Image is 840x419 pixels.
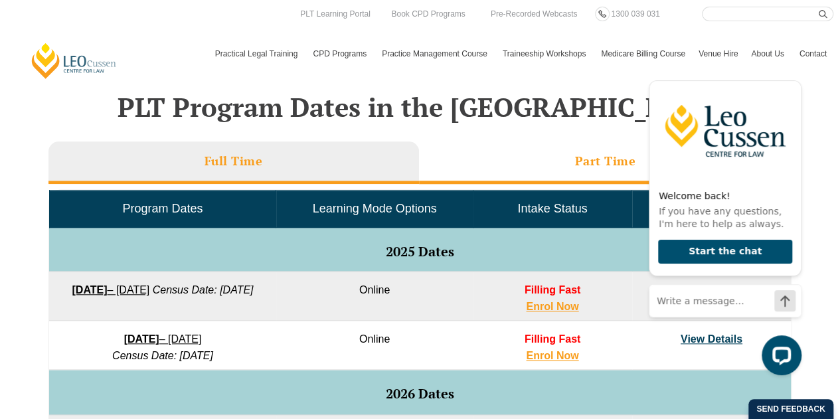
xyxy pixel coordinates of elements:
a: Venue Hire [692,35,744,73]
span: Intake Status [517,202,587,215]
strong: [DATE] [72,284,107,295]
a: About Us [744,35,792,73]
a: Traineeship Workshops [496,35,594,73]
span: Learning Mode Options [313,202,437,215]
a: CPD Programs [306,35,375,73]
span: Program Dates [122,202,203,215]
a: PLT Learning Portal [297,7,374,21]
a: [DATE]– [DATE] [72,284,149,295]
iframe: LiveChat chat widget [638,57,807,386]
a: Practical Legal Training [209,35,307,73]
em: Census Date: [DATE] [153,284,254,295]
a: [DATE]– [DATE] [124,333,202,345]
span: 1300 039 031 [611,9,659,19]
h2: PLT Program Dates in the [GEOGRAPHIC_DATA] [42,92,799,122]
a: Pre-Recorded Webcasts [487,7,581,21]
a: Book CPD Programs [388,7,468,21]
a: Enrol Now [526,350,578,361]
td: Online [276,321,473,370]
a: [PERSON_NAME] Centre for Law [30,42,118,80]
a: Medicare Billing Course [594,35,692,73]
span: 2025 Dates [386,242,454,260]
a: Enrol Now [526,301,578,312]
h3: Full Time [205,153,263,169]
a: Contact [793,35,833,73]
td: Online [276,272,473,321]
span: 2026 Dates [386,384,454,402]
strong: [DATE] [124,333,159,345]
h3: Part Time [575,153,636,169]
em: Census Date: [DATE] [112,350,213,361]
span: Filling Fast [525,333,580,345]
a: Practice Management Course [375,35,496,73]
a: 1300 039 031 [608,7,663,21]
span: Filling Fast [525,284,580,295]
